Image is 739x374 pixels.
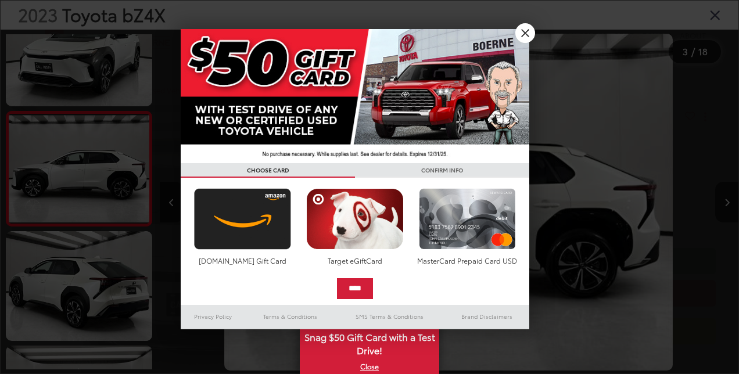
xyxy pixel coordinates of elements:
img: targetcard.png [303,188,406,250]
a: Brand Disclaimers [444,310,529,323]
img: mastercard.png [416,188,519,250]
a: Privacy Policy [181,310,246,323]
h3: CONFIRM INFO [355,163,529,178]
div: [DOMAIN_NAME] Gift Card [191,256,294,265]
span: Snag $50 Gift Card with a Test Drive! [301,325,438,360]
a: SMS Terms & Conditions [335,310,444,323]
h3: CHOOSE CARD [181,163,355,178]
img: 42635_top_851395.jpg [181,29,529,163]
a: Terms & Conditions [246,310,335,323]
img: amazoncard.png [191,188,294,250]
div: Target eGiftCard [303,256,406,265]
div: MasterCard Prepaid Card USD [416,256,519,265]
